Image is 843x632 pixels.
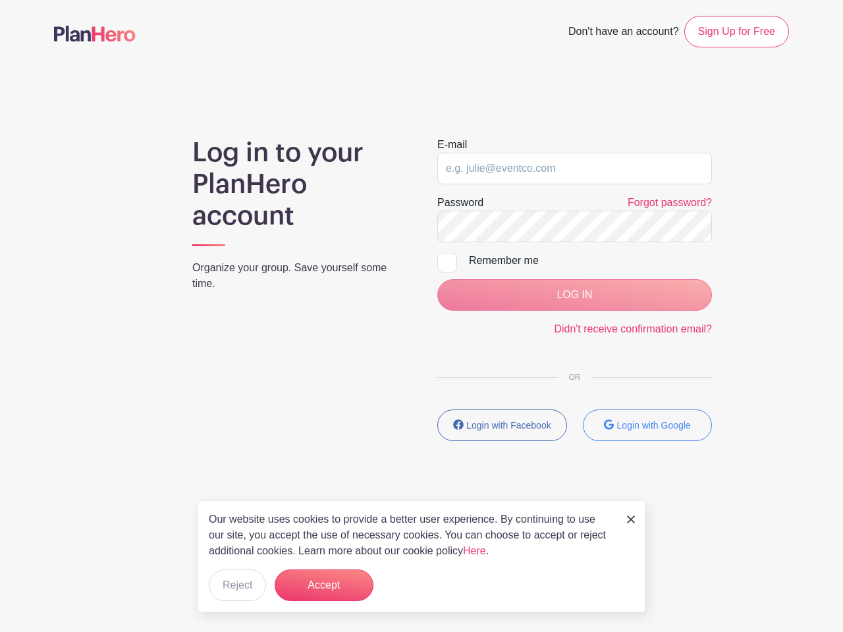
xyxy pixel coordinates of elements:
[463,545,486,556] a: Here
[628,197,712,208] a: Forgot password?
[466,420,551,431] small: Login with Facebook
[437,195,483,211] label: Password
[469,253,712,269] div: Remember me
[437,153,712,184] input: e.g. julie@eventco.com
[275,569,373,601] button: Accept
[209,569,266,601] button: Reject
[192,260,406,292] p: Organize your group. Save yourself some time.
[627,515,635,523] img: close_button-5f87c8562297e5c2d7936805f587ecaba9071eb48480494691a3f1689db116b3.svg
[437,409,567,441] button: Login with Facebook
[617,420,691,431] small: Login with Google
[437,137,467,153] label: E-mail
[192,137,406,232] h1: Log in to your PlanHero account
[54,26,136,41] img: logo-507f7623f17ff9eddc593b1ce0a138ce2505c220e1c5a4e2b4648c50719b7d32.svg
[583,409,713,441] button: Login with Google
[209,512,613,559] p: Our website uses cookies to provide a better user experience. By continuing to use our site, you ...
[684,16,789,47] a: Sign Up for Free
[554,323,712,334] a: Didn't receive confirmation email?
[558,373,591,382] span: OR
[568,18,679,47] span: Don't have an account?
